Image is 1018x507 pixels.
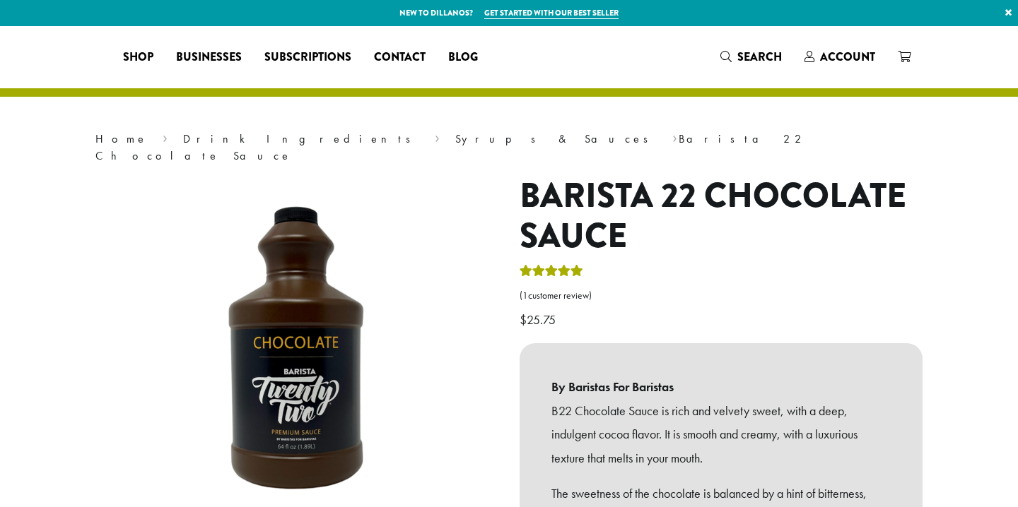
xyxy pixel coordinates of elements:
[374,49,426,66] span: Contact
[737,49,782,65] span: Search
[112,46,165,68] a: Shop
[551,375,891,399] b: By Baristas For Baristas
[520,289,923,303] a: (1customer review)
[520,263,583,284] div: Rated 5.00 out of 5
[176,49,242,66] span: Businesses
[435,126,440,148] span: ›
[163,126,168,148] span: ›
[520,311,527,328] span: $
[520,176,923,257] h1: Barista 22 Chocolate Sauce
[448,49,478,66] span: Blog
[264,49,351,66] span: Subscriptions
[820,49,875,65] span: Account
[95,131,148,146] a: Home
[522,290,528,302] span: 1
[672,126,677,148] span: ›
[95,131,923,165] nav: Breadcrumb
[183,131,420,146] a: Drink Ingredients
[455,131,657,146] a: Syrups & Sauces
[123,49,153,66] span: Shop
[520,311,559,328] bdi: 25.75
[551,399,891,470] p: B22 Chocolate Sauce is rich and velvety sweet, with a deep, indulgent cocoa flavor. It is smooth ...
[709,45,793,68] a: Search
[484,7,619,19] a: Get started with our best seller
